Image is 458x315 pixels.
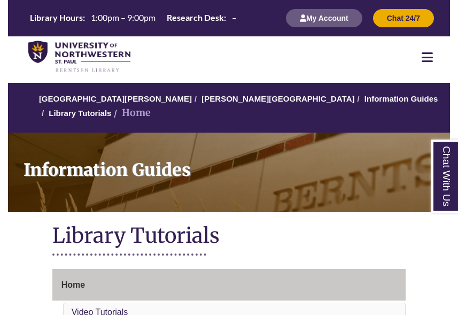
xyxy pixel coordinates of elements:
[52,269,406,301] a: Home
[26,12,241,24] table: Hours Today
[286,13,362,22] a: My Account
[52,222,406,251] h1: Library Tutorials
[61,280,85,289] span: Home
[373,9,434,27] button: Chat 24/7
[26,12,87,24] th: Library Hours:
[17,133,450,198] h1: Information Guides
[26,12,241,25] a: Hours Today
[111,105,151,121] li: Home
[232,12,237,22] span: –
[8,133,450,212] a: Information Guides
[373,13,434,22] a: Chat 24/7
[49,109,111,118] a: Library Tutorials
[91,12,156,22] span: 1:00pm – 9:00pm
[28,41,130,73] img: UNWSP Library Logo
[201,94,354,103] a: [PERSON_NAME][GEOGRAPHIC_DATA]
[364,94,438,103] a: Information Guides
[162,12,228,24] th: Research Desk:
[39,94,192,103] a: [GEOGRAPHIC_DATA][PERSON_NAME]
[286,9,362,27] button: My Account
